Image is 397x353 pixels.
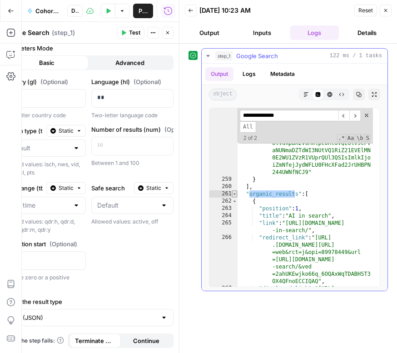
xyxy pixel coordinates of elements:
span: Continue [133,336,159,345]
label: Select the result type [3,297,174,306]
button: Static [134,182,174,194]
div: 263 [209,205,238,212]
span: ​ [349,110,360,121]
span: CaseSensitive Search [347,134,355,142]
a: When the step fails: [3,337,64,345]
span: 2 of 2 [240,134,261,142]
span: (Optional) [134,77,161,86]
textarea: Google Search [4,28,50,37]
label: Number of results (num) [91,125,174,134]
button: Details [342,25,392,40]
button: Metadata [265,67,300,81]
input: Default [97,201,157,210]
span: ​ [338,110,349,121]
button: Output [205,67,233,81]
button: Inputs [238,25,287,40]
div: 266 [209,234,238,285]
span: 122 ms / 1 tasks [330,52,382,60]
div: Must be zero or a positive integer [3,273,86,290]
button: Logs [237,67,261,81]
div: 260 [209,183,238,190]
span: Google Search [236,51,278,60]
span: Alt-Enter [240,121,256,133]
input: Any time [9,201,69,210]
span: step_1 [215,51,233,60]
button: Static [46,182,86,194]
div: Two-letter country code [3,111,86,119]
label: Time range (tbs) [3,184,43,193]
span: Search In Selection [365,134,370,142]
span: object [209,89,237,100]
button: Continue [121,333,172,348]
div: Allowed values: active, off [91,218,174,226]
span: Basic [39,58,55,67]
label: Pagination start [3,239,86,249]
span: RegExp Search [337,134,345,142]
div: Allowed values: qdr:h, qdr:d, qdr:w, qdr:m, qdr:y [3,218,86,234]
button: Test [117,27,144,39]
span: (Optional) [50,239,77,249]
label: Country (gl) [3,77,86,86]
span: Advanced [115,58,144,67]
button: Logs [290,25,339,40]
span: Static [59,184,74,192]
div: Two-letter language code [91,111,174,119]
button: Publish [133,4,153,18]
button: Advanced [89,55,172,70]
div: 267 [209,285,238,299]
span: Draft [71,7,79,15]
span: Whole Word Search [356,134,364,142]
button: Cohort Session 6 - [PERSON_NAME] SEO kw research [22,4,65,18]
span: Terminate Workflow [75,336,115,345]
label: Search type (tbm) [3,126,43,135]
div: Between 1 and 100 [91,159,174,167]
span: Static [59,127,74,135]
div: Allowed values: isch, nws, vid, shop, lcl, pts [3,160,86,177]
label: Language (hl) [91,77,174,86]
span: (Optional) [164,125,192,134]
span: Toggle code folding, rows 261 through 412 [232,190,237,198]
span: Reset [358,6,373,15]
div: 122 ms / 1 tasks [202,64,387,291]
label: Parameters Mode [3,44,174,53]
span: Publish [139,6,148,15]
span: Test [129,29,140,37]
div: 259 [209,176,238,183]
span: Static [146,184,161,192]
label: Safe search [91,184,131,193]
button: Reset [354,5,377,16]
button: Output [185,25,234,40]
button: 122 ms / 1 tasks [202,49,387,63]
span: (Optional) [40,77,68,86]
span: Cohort Session 6 - [PERSON_NAME] SEO kw research [35,6,60,15]
div: 265 [209,219,238,234]
div: 264 [209,212,238,219]
span: Toggle code folding, rows 262 through 278 [232,198,237,205]
input: Default [9,144,69,153]
div: 262 [209,198,238,205]
input: Raw (JSON) [9,313,157,322]
button: Static [46,125,86,137]
div: 261 [209,190,238,198]
span: ( step_1 ) [52,28,75,37]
